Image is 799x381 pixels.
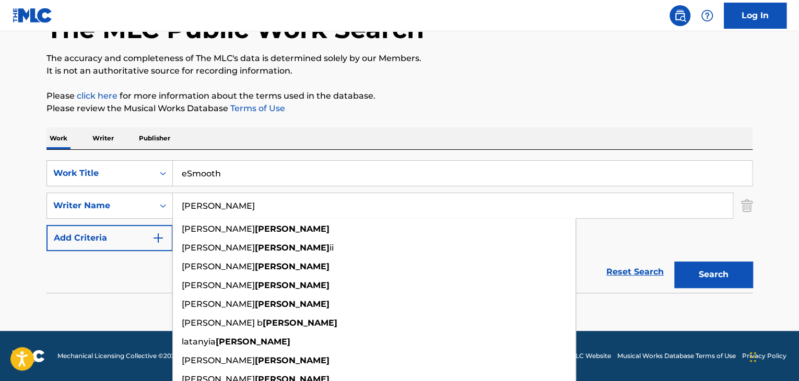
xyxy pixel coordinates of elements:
span: [PERSON_NAME] [182,280,255,290]
a: Terms of Use [228,103,285,113]
img: Delete Criterion [741,193,753,219]
strong: [PERSON_NAME] [263,318,337,328]
span: [PERSON_NAME] [182,243,255,253]
strong: [PERSON_NAME] [255,299,330,309]
div: Drag [750,341,756,373]
span: [PERSON_NAME] [182,355,255,365]
img: help [701,9,713,22]
a: Musical Works Database Terms of Use [617,351,736,361]
img: logo [13,350,45,362]
a: Log In [724,3,786,29]
strong: [PERSON_NAME] [216,337,290,347]
strong: [PERSON_NAME] [255,280,330,290]
strong: [PERSON_NAME] [255,355,330,365]
img: MLC Logo [13,8,53,23]
span: [PERSON_NAME] [182,299,255,309]
span: Mechanical Licensing Collective © 2025 [57,351,179,361]
p: Writer [89,127,117,149]
a: Public Search [669,5,690,26]
strong: [PERSON_NAME] [255,261,330,271]
strong: [PERSON_NAME] [255,224,330,234]
button: Add Criteria [46,225,173,251]
p: Publisher [136,127,173,149]
a: Privacy Policy [742,351,786,361]
button: Search [674,261,753,288]
div: Work Title [53,167,147,180]
img: search [674,9,686,22]
div: Help [697,5,718,26]
img: 9d2ae6d4665cec9f34b9.svg [152,232,164,244]
div: Writer Name [53,199,147,212]
iframe: Chat Widget [747,331,799,381]
span: [PERSON_NAME] [182,224,255,234]
p: Please review the Musical Works Database [46,102,753,115]
span: [PERSON_NAME] b [182,318,263,328]
form: Search Form [46,160,753,293]
span: [PERSON_NAME] [182,261,255,271]
a: click here [77,91,118,101]
span: ii [330,243,334,253]
p: The accuracy and completeness of The MLC's data is determined solely by our Members. [46,52,753,65]
p: Please for more information about the terms used in the database. [46,90,753,102]
a: The MLC Website [557,351,611,361]
span: latanyia [182,337,216,347]
p: Work [46,127,70,149]
strong: [PERSON_NAME] [255,243,330,253]
a: Reset Search [601,260,669,283]
p: It is not an authoritative source for recording information. [46,65,753,77]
